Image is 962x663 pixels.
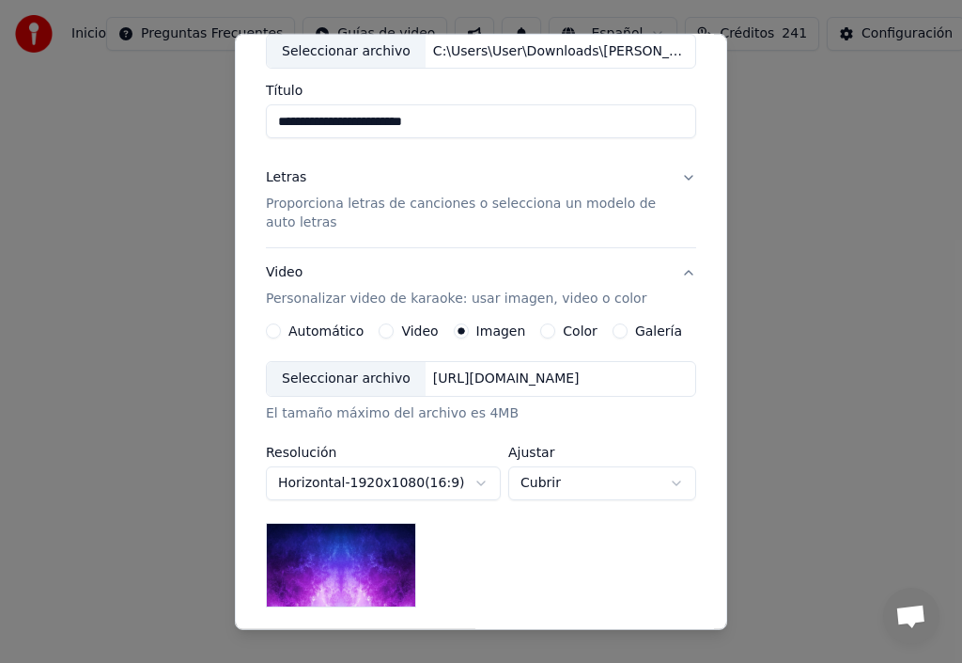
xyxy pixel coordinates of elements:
[266,263,646,308] div: Video
[563,324,597,338] label: Color
[476,324,526,338] label: Imagen
[401,324,438,338] label: Video
[266,195,666,232] p: Proporciona letras de canciones o selecciona un modelo de auto letras
[266,248,696,324] button: VideoPersonalizar video de karaoke: usar imagen, video o color
[266,290,646,308] p: Personalizar video de karaoke: usar imagen, video o color
[267,362,426,396] div: Seleccionar archivo
[508,446,696,459] label: Ajustar
[266,168,306,187] div: Letras
[266,153,696,247] button: LetrasProporciona letras de canciones o selecciona un modelo de auto letras
[266,404,696,423] div: El tamaño máximo del archivo es 4MB
[426,41,695,60] div: C:\Users\User\Downloads\[PERSON_NAME] - Amor Eterno.mp3
[426,370,587,388] div: [URL][DOMAIN_NAME]
[266,84,696,97] label: Título
[267,34,426,68] div: Seleccionar archivo
[266,446,501,459] label: Resolución
[635,324,682,338] label: Galería
[288,324,364,338] label: Automático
